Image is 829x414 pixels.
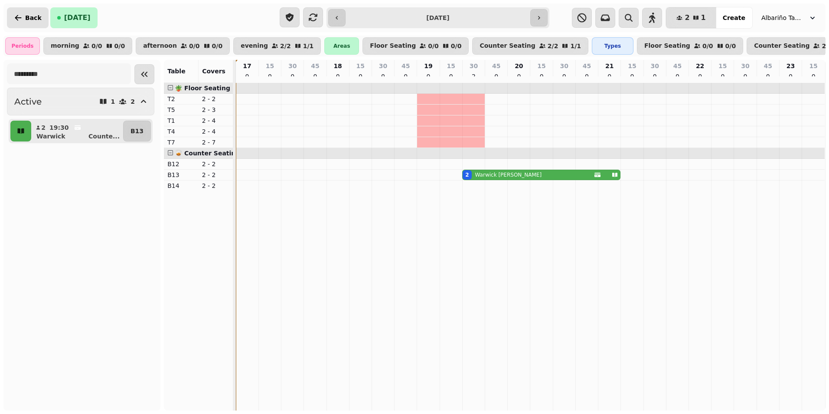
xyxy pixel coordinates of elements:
[7,88,154,115] button: Active12
[629,72,636,81] p: 0
[809,62,817,70] p: 15
[91,43,102,49] p: 0 / 0
[379,62,387,70] p: 30
[472,37,588,55] button: Counter Seating2/21/1
[583,62,591,70] p: 45
[167,171,195,179] p: B13
[719,72,726,81] p: 0
[570,43,581,49] p: 1 / 1
[787,62,795,70] p: 23
[644,43,690,49] p: Floor Seating
[243,62,251,70] p: 17
[424,62,432,70] p: 19
[470,72,477,81] p: 2
[810,72,817,81] p: 0
[88,132,120,141] p: Counte ...
[725,43,736,49] p: 0 / 0
[233,37,321,55] button: evening2/21/1
[5,37,40,55] div: Periods
[651,72,658,81] p: 0
[673,62,682,70] p: 45
[111,99,115,105] p: 1
[605,62,614,70] p: 21
[51,43,79,49] p: morning
[637,37,743,55] button: Floor Seating0/00/0
[241,43,268,49] p: evening
[584,72,591,81] p: 0
[167,105,195,114] p: T5
[202,138,230,147] p: 2 - 7
[447,72,454,81] p: 0
[167,127,195,136] p: T4
[134,64,154,84] button: Collapse sidebar
[357,72,364,81] p: 0
[41,123,46,132] p: 2
[756,10,822,26] button: Albariño Tapas
[475,171,542,178] p: Warwick [PERSON_NAME]
[175,85,230,92] span: 🪴 Floor Seating
[666,7,716,28] button: 21
[334,72,341,81] p: 0
[764,72,771,81] p: 0
[202,95,230,103] p: 2 - 2
[167,181,195,190] p: B14
[167,68,186,75] span: Table
[764,62,772,70] p: 45
[202,181,230,190] p: 2 - 2
[754,43,809,49] p: Counter Seating
[43,37,132,55] button: morning0/00/0
[470,62,478,70] p: 30
[312,72,319,81] p: 0
[362,37,469,55] button: Floor Seating0/00/0
[592,37,633,55] div: Types
[123,121,151,141] button: B13
[356,62,365,70] p: 15
[723,15,745,21] span: Create
[212,43,223,49] p: 0 / 0
[480,43,535,49] p: Counter Seating
[131,99,135,105] p: 2
[402,72,409,81] p: 0
[465,171,469,178] div: 2
[674,72,681,81] p: 0
[202,116,230,125] p: 2 - 4
[516,72,522,81] p: 0
[202,105,230,114] p: 2 - 3
[716,7,752,28] button: Create
[189,43,200,49] p: 0 / 0
[696,62,704,70] p: 22
[451,43,462,49] p: 0 / 0
[167,116,195,125] p: T1
[14,95,42,108] h2: Active
[537,62,545,70] p: 15
[380,72,387,81] p: 0
[167,160,195,168] p: B12
[280,43,291,49] p: 2 / 2
[333,62,342,70] p: 18
[266,72,273,81] p: 0
[761,13,805,22] span: Albariño Tapas
[136,37,230,55] button: afternoon0/00/0
[493,72,500,81] p: 0
[167,95,195,103] p: T2
[303,43,314,49] p: 1 / 1
[787,72,794,81] p: 0
[628,62,636,70] p: 15
[548,43,558,49] p: 2 / 2
[167,138,195,147] p: T7
[7,7,49,28] button: Back
[538,72,545,81] p: 0
[131,127,144,135] p: B13
[606,72,613,81] p: 0
[311,62,319,70] p: 45
[742,72,749,81] p: 0
[401,62,410,70] p: 45
[143,43,177,49] p: afternoon
[428,43,439,49] p: 0 / 0
[370,43,416,49] p: Floor Seating
[288,62,297,70] p: 30
[425,72,432,81] p: 0
[49,123,69,132] p: 19:30
[741,62,749,70] p: 30
[289,72,296,81] p: 0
